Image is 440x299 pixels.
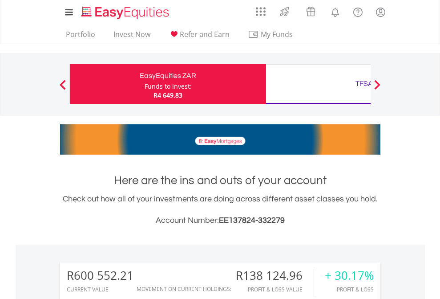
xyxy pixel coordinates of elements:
[180,29,230,39] span: Refer and Earn
[248,29,306,40] span: My Funds
[54,84,72,93] button: Previous
[60,193,380,227] div: Check out how all of your investments are doing across different asset classes you hold.
[80,5,173,20] img: EasyEquities_Logo.png
[250,2,271,16] a: AppsGrid
[60,214,380,227] h3: Account Number:
[369,2,392,22] a: My Profile
[60,124,380,155] img: EasyMortage Promotion Banner
[298,2,324,19] a: Vouchers
[324,2,347,20] a: Notifications
[277,4,292,19] img: thrive-v2.svg
[219,216,285,225] span: EE137824-332279
[137,286,231,292] div: Movement on Current Holdings:
[75,70,261,82] div: EasyEquities ZAR
[325,287,374,292] div: Profit & Loss
[110,30,154,44] a: Invest Now
[78,2,173,20] a: Home page
[236,287,314,292] div: Profit & Loss Value
[67,287,133,292] div: CURRENT VALUE
[62,30,99,44] a: Portfolio
[60,172,380,188] h1: Here are the ins and outs of your account
[347,2,369,20] a: FAQ's and Support
[236,269,314,282] div: R138 124.96
[67,269,133,282] div: R600 552.21
[153,91,182,99] span: R4 649.83
[325,269,374,282] div: + 30.17%
[303,4,318,19] img: vouchers-v2.svg
[145,82,192,91] div: Funds to invest:
[165,30,233,44] a: Refer and Earn
[256,7,266,16] img: grid-menu-icon.svg
[368,84,386,93] button: Next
